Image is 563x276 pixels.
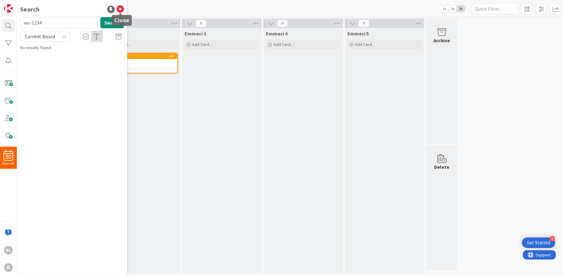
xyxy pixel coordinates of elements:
[107,54,177,58] div: 6
[457,6,465,12] span: 3x
[448,6,457,12] span: 2x
[20,5,39,14] div: Search
[266,30,287,37] span: Emmeci 4
[355,42,375,47] span: Add Card...
[20,44,124,51] div: No results found.
[100,17,124,28] button: Search
[25,33,55,39] span: Current Board
[4,4,13,13] img: Visit kanbanzone.com
[522,237,555,248] div: Open Get Started checklist, remaining modules: 4
[104,53,177,67] div: 6test
[20,17,98,28] input: Search for title...
[185,30,206,37] span: Emmeci 3
[273,42,293,47] span: Add Card...
[4,246,13,255] div: RL
[104,53,177,59] div: 6
[13,1,28,8] span: Support
[277,20,288,27] span: 0
[550,236,555,241] div: 4
[6,155,11,159] span: 30
[192,42,212,47] span: Add Card...
[104,59,177,67] div: test
[472,3,518,14] input: Quick Filter...
[4,263,13,272] div: A
[359,20,369,27] span: 0
[196,20,206,27] span: 0
[347,30,369,37] span: Emmeci 5
[527,240,550,246] div: Get Started
[434,37,450,44] div: Archive
[114,17,129,23] h5: Close
[434,163,450,171] div: Delete
[440,6,448,12] span: 1x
